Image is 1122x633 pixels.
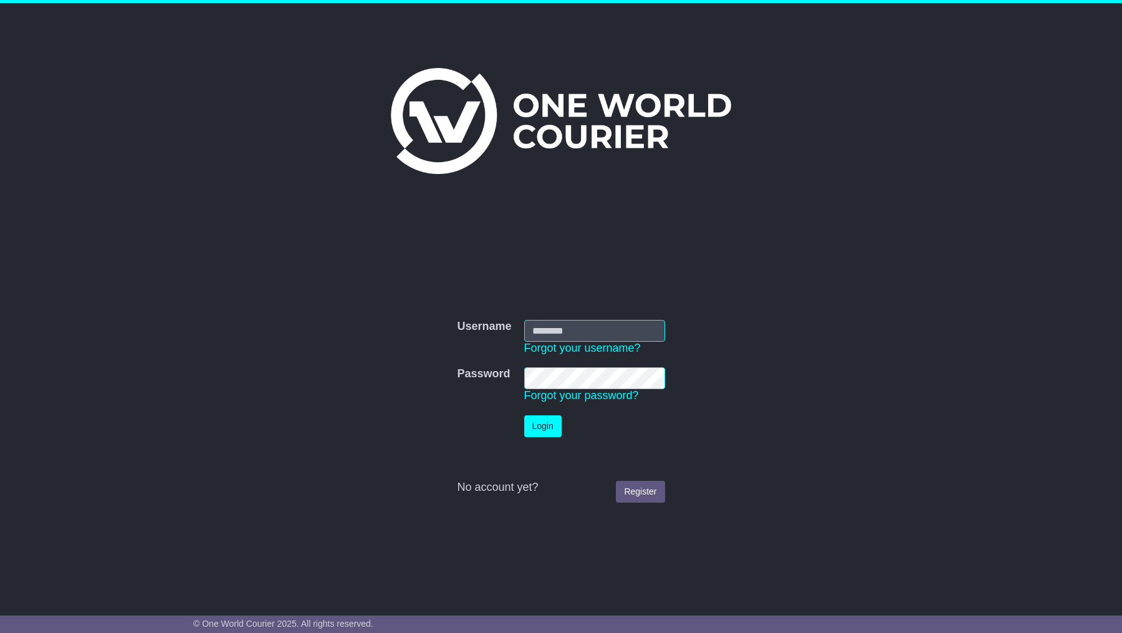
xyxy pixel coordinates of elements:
a: Forgot your username? [524,342,641,354]
span: © One World Courier 2025. All rights reserved. [193,619,373,629]
img: One World [391,68,731,174]
label: Password [457,367,510,381]
label: Username [457,320,511,334]
a: Register [616,481,664,503]
div: No account yet? [457,481,664,495]
button: Login [524,415,562,437]
a: Forgot your password? [524,389,639,402]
